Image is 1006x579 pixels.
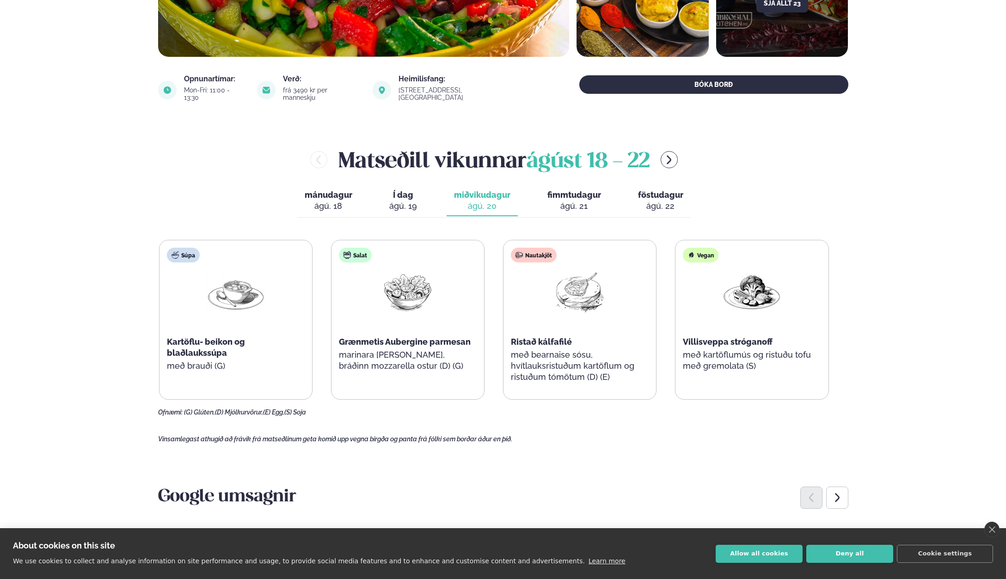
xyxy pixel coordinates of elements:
button: fimmtudagur ágú. 21 [540,186,608,216]
span: Ristað kálfafilé [511,337,572,347]
span: (E) Egg, [263,408,284,416]
button: miðvikudagur ágú. 20 [447,186,518,216]
span: (S) Soja [284,408,306,416]
button: Cookie settings [897,545,993,563]
div: ágú. 20 [454,201,510,212]
button: menu-btn-left [310,151,327,168]
button: föstudagur ágú. 22 [631,186,691,216]
span: mánudagur [305,190,352,200]
button: mánudagur ágú. 18 [297,186,360,216]
div: Vegan [683,248,718,262]
button: Í dag ágú. 19 [382,186,424,216]
span: (D) Mjólkurvörur, [215,408,263,416]
p: með kartöflumús og ristuðu tofu með gremolata (S) [683,349,821,372]
span: Í dag [389,189,417,201]
div: ágú. 21 [547,201,601,212]
a: Learn more [589,557,626,565]
span: ágúst 18 - 22 [527,152,650,172]
span: föstudagur [638,190,683,200]
div: Salat [339,248,372,262]
img: Salad.png [378,270,437,313]
div: Previous slide [800,487,822,509]
h2: Matseðill vikunnar [338,145,650,175]
span: (G) Glúten, [184,408,215,416]
span: Vinsamlegast athugið að frávik frá matseðlinum geta komið upp vegna birgða og panta frá fólki sem... [158,435,512,443]
div: frá 3490 kr per manneskju [283,86,362,101]
span: Ofnæmi: [158,408,183,416]
div: Opnunartímar: [184,75,246,83]
div: ágú. 18 [305,201,352,212]
img: salad.svg [344,251,351,259]
button: Allow all cookies [716,545,803,563]
img: soup.svg [172,251,179,259]
div: Verð: [283,75,362,83]
img: Lamb-Meat.png [550,270,609,313]
div: [STREET_ADDRESS], [GEOGRAPHIC_DATA] [399,86,528,101]
span: miðvikudagur [454,190,510,200]
a: close [984,522,1000,537]
span: fimmtudagur [547,190,601,200]
div: ágú. 22 [638,201,683,212]
img: Soup.png [206,270,265,313]
div: ágú. 19 [389,201,417,212]
div: Súpa [167,248,200,262]
img: Vegan.png [722,270,781,313]
p: We use cookies to collect and analyse information on site performance and usage, to provide socia... [13,557,585,565]
a: link [399,92,528,103]
img: image alt [373,81,391,99]
p: með bearnaise sósu, hvítlauksristuðum kartöflum og ristuðum tómötum (D) (E) [511,349,649,383]
span: Villisveppa stróganoff [683,337,773,347]
span: Kartöflu- beikon og blaðlaukssúpa [167,337,245,358]
button: BÓKA BORÐ [579,75,848,94]
p: með brauði (G) [167,360,305,372]
img: beef.svg [515,251,523,259]
div: Nautakjöt [511,248,557,262]
div: Mon-Fri: 11:00 - 13:30 [184,86,246,101]
button: menu-btn-right [661,151,678,168]
button: Deny all [806,545,893,563]
p: marinara [PERSON_NAME], bráðinn mozzarella ostur (D) (G) [339,349,477,372]
img: image alt [257,81,276,99]
span: Grænmetis Aubergine parmesan [339,337,471,347]
strong: About cookies on this site [13,541,115,550]
img: image alt [158,81,177,99]
div: Next slide [826,487,848,509]
img: Vegan.svg [687,251,695,259]
h3: Google umsagnir [158,486,848,508]
div: Heimilisfang: [399,75,528,83]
